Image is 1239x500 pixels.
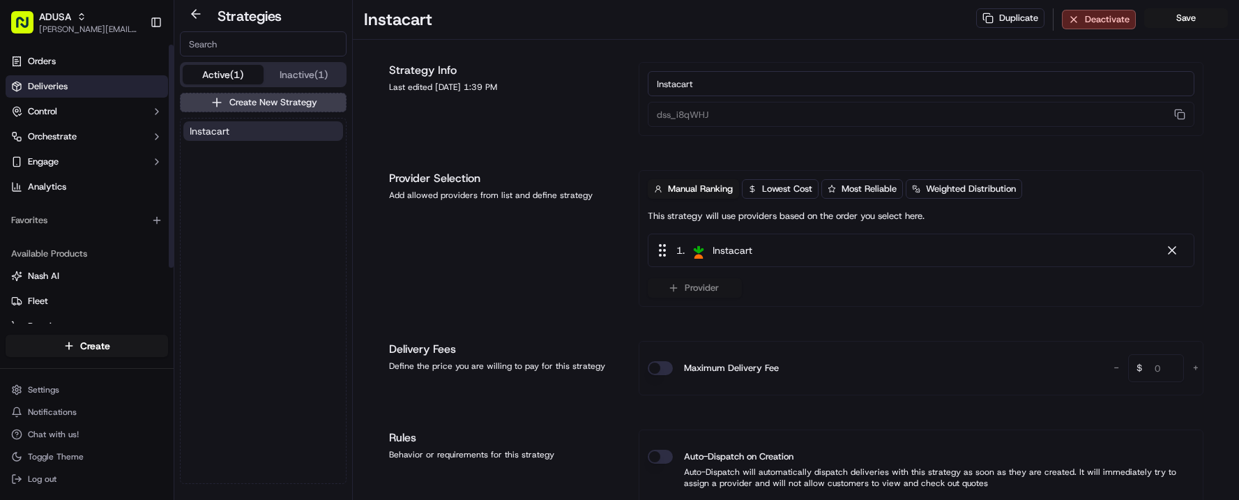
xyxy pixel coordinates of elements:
[98,236,169,247] a: Powered byPylon
[684,450,793,464] label: Auto-Dispatch on Creation
[6,209,168,232] div: Favorites
[6,176,168,198] a: Analytics
[668,183,733,195] span: Manual Ranking
[28,55,56,68] span: Orders
[118,204,129,215] div: 💻
[180,31,347,56] input: Search
[6,402,168,422] button: Notifications
[14,14,42,42] img: Nash
[6,243,168,265] div: Available Products
[6,315,168,338] button: Promise
[264,65,344,84] button: Inactive (1)
[28,320,61,333] span: Promise
[139,236,169,247] span: Pylon
[28,130,77,143] span: Orchestrate
[36,90,251,105] input: Got a question? Start typing here...
[39,24,139,35] button: [PERSON_NAME][EMAIL_ADDRESS][PERSON_NAME][DOMAIN_NAME]
[6,6,144,39] button: ADUSA[PERSON_NAME][EMAIL_ADDRESS][PERSON_NAME][DOMAIN_NAME]
[762,183,812,195] span: Lowest Cost
[80,339,110,353] span: Create
[648,234,1194,267] div: 1. Instacart
[6,50,168,73] a: Orders
[11,320,162,333] a: Promise
[654,243,752,258] div: 1 .
[28,384,59,395] span: Settings
[648,278,742,298] button: Provider
[183,121,343,141] button: Instacart
[237,137,254,154] button: Start new chat
[926,183,1016,195] span: Weighted Distribution
[6,290,168,312] button: Fleet
[1131,356,1148,384] span: $
[180,93,347,112] button: Create New Strategy
[28,105,57,118] span: Control
[28,80,68,93] span: Deliveries
[389,82,622,93] div: Last edited [DATE] 1:39 PM
[14,133,39,158] img: 1736555255976-a54dd68f-1ca7-489b-9aae-adbdc363a1c4
[183,65,264,84] button: Active (1)
[364,8,432,31] h1: Instacart
[39,10,71,24] button: ADUSA
[218,6,282,26] h2: Strategies
[132,202,224,216] span: API Documentation
[976,8,1044,28] button: Duplicate
[190,124,229,138] span: Instacart
[28,156,59,168] span: Engage
[906,179,1022,199] button: Weighted Distribution
[389,62,622,79] h1: Strategy Info
[28,407,77,418] span: Notifications
[1144,8,1228,28] button: Save
[684,361,779,375] label: Maximum Delivery Fee
[6,265,168,287] button: Nash AI
[11,295,162,308] a: Fleet
[648,210,925,222] p: This strategy will use providers based on the order you select here.
[713,243,752,257] span: Instacart
[389,341,622,358] h1: Delivery Fees
[742,179,819,199] button: Lowest Cost
[14,56,254,78] p: Welcome 👋
[6,469,168,489] button: Log out
[6,447,168,467] button: Toggle Theme
[389,430,622,446] h1: Rules
[28,270,59,282] span: Nash AI
[648,467,1194,489] p: Auto-Dispatch will automatically dispatch deliveries with this strategy as soon as they are creat...
[821,179,903,199] button: Most Reliable
[28,474,56,485] span: Log out
[112,197,229,222] a: 💻API Documentation
[690,242,707,259] img: profile_instacart_ahold_partner.png
[14,204,25,215] div: 📗
[6,335,168,357] button: Create
[28,202,107,216] span: Knowledge Base
[6,75,168,98] a: Deliveries
[47,133,229,147] div: Start new chat
[842,183,897,195] span: Most Reliable
[1062,10,1136,29] button: Deactivate
[28,451,84,462] span: Toggle Theme
[28,295,48,308] span: Fleet
[28,429,79,440] span: Chat with us!
[389,170,622,187] h1: Provider Selection
[11,270,162,282] a: Nash AI
[389,190,622,201] div: Add allowed providers from list and define strategy
[6,100,168,123] button: Control
[389,449,622,460] div: Behavior or requirements for this strategy
[6,126,168,148] button: Orchestrate
[389,361,622,372] div: Define the price you are willing to pay for this strategy
[47,147,176,158] div: We're available if you need us!
[8,197,112,222] a: 📗Knowledge Base
[28,181,66,193] span: Analytics
[6,151,168,173] button: Engage
[648,179,739,199] button: Manual Ranking
[6,425,168,444] button: Chat with us!
[6,380,168,400] button: Settings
